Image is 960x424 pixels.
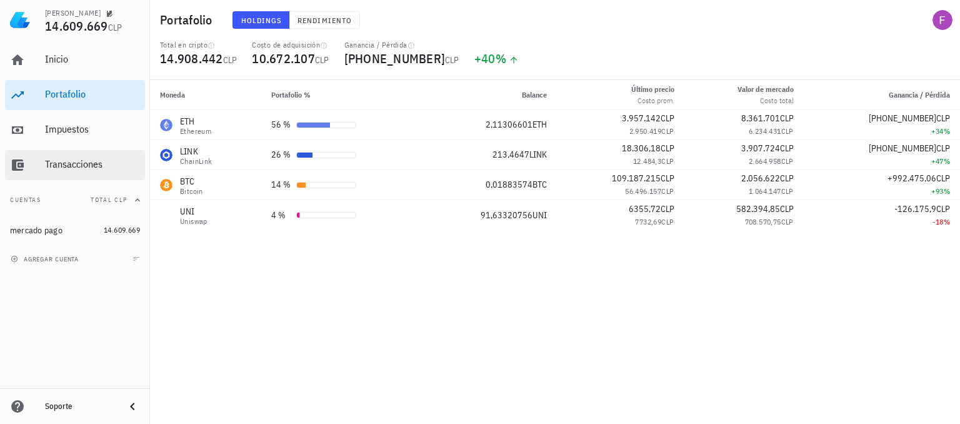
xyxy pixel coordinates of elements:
div: ETH [180,115,211,128]
span: CLP [661,143,674,154]
span: 213,4647 [492,149,529,160]
span: +992.475,06 [887,173,936,184]
span: CLP [936,203,950,215]
span: % [944,156,950,166]
span: 56.496.157 [625,186,661,196]
th: Moneda [150,80,261,110]
span: CLP [780,173,794,184]
span: CLP [445,54,459,66]
div: mercado pago [10,225,62,236]
div: Inicio [45,53,140,65]
div: 4 % [271,209,291,222]
div: Valor de mercado [737,84,794,95]
div: LINK [180,145,212,158]
span: -126.175,9 [894,203,936,215]
h1: Portafolio [160,10,217,30]
button: CuentasTotal CLP [5,185,145,215]
span: 14.609.669 [104,225,140,235]
div: UNI [180,205,207,218]
span: 14.908.442 [160,50,223,67]
th: Ganancia / Pérdida: Sin ordenar. Pulse para ordenar de forma ascendente. [804,80,960,110]
span: CLP [661,203,674,215]
span: ETH [532,119,547,130]
a: mercado pago 14.609.669 [5,215,145,245]
span: CLP [781,217,794,226]
span: CLP [781,186,794,196]
span: CLP [781,126,794,136]
span: % [944,186,950,196]
div: Costo prom. [631,95,674,106]
span: CLP [223,54,237,66]
span: 3.907.724 [741,143,780,154]
span: Holdings [241,16,282,25]
div: +34 [814,125,950,138]
span: Ganancia / Pérdida [889,90,950,99]
span: 6355,72 [629,203,661,215]
span: 7732,69 [635,217,661,226]
span: CLP [780,113,794,124]
span: CLP [936,143,950,154]
span: [PHONE_NUMBER] [869,113,936,124]
th: Portafolio %: Sin ordenar. Pulse para ordenar de forma ascendente. [261,80,423,110]
div: Total en cripto [160,40,237,50]
div: Bitcoin [180,188,203,195]
span: % [496,50,506,67]
span: 18.306,18 [622,143,661,154]
span: 2,11306601 [486,119,532,130]
span: UNI [532,209,547,221]
span: 582.394,85 [736,203,780,215]
div: +47 [814,155,950,168]
button: Rendimiento [289,11,360,29]
span: 3.957.142 [622,113,661,124]
span: CLP [661,217,674,226]
span: Portafolio % [271,90,311,99]
span: [PHONE_NUMBER] [869,143,936,154]
span: Total CLP [91,196,127,204]
span: 0,01883574 [486,179,532,190]
span: 1.064.147 [749,186,781,196]
div: 14 % [271,178,291,191]
div: Ganancia / Pérdida [344,40,459,50]
span: 708.570,75 [745,217,781,226]
div: BTC-icon [160,179,172,191]
span: 8.361.701 [741,113,780,124]
span: CLP [780,203,794,215]
div: ChainLink [180,158,212,165]
span: 91,63320756 [481,209,532,221]
div: 56 % [271,118,291,131]
span: 12.484,3 [633,156,661,166]
span: LINK [529,149,547,160]
span: 2.950.419 [629,126,662,136]
span: Moneda [160,90,185,99]
button: Holdings [232,11,290,29]
span: 2.056.622 [741,173,780,184]
span: 14.609.669 [45,18,108,34]
span: CLP [661,173,674,184]
span: [PHONE_NUMBER] [344,50,446,67]
span: % [944,217,950,226]
span: CLP [661,186,674,196]
div: Último precio [631,84,674,95]
div: +93 [814,185,950,198]
div: LINK-icon [160,149,172,161]
span: BTC [532,179,547,190]
a: Inicio [5,45,145,75]
span: CLP [661,126,674,136]
button: agregar cuenta [7,253,84,265]
div: -18 [814,216,950,228]
th: Balance: Sin ordenar. Pulse para ordenar de forma ascendente. [424,80,557,110]
div: BTC [180,175,203,188]
span: 6.234.431 [749,126,781,136]
a: Portafolio [5,80,145,110]
span: 109.187.215 [612,173,661,184]
span: CLP [661,113,674,124]
a: Impuestos [5,115,145,145]
div: UNI-icon [160,209,172,221]
span: % [944,126,950,136]
div: Portafolio [45,88,140,100]
span: 2.664.958 [749,156,781,166]
span: CLP [661,156,674,166]
span: CLP [315,54,329,66]
span: CLP [781,156,794,166]
span: 10.672.107 [252,50,315,67]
